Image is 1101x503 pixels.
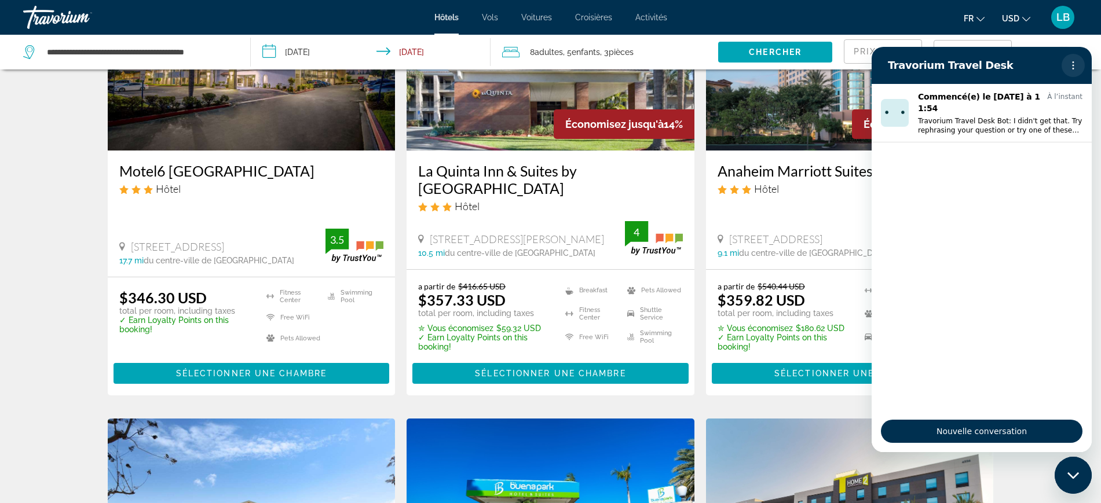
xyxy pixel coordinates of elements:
a: Hôtels [434,13,459,22]
a: Sélectionner une chambre [712,366,988,379]
li: Shuttle Service [859,328,920,346]
span: Hôtel [455,200,480,212]
a: Anaheim Marriott Suites [718,162,982,179]
del: $416.65 USD [458,281,506,291]
span: Adultes [535,47,563,57]
p: total per room, including taxes [718,309,850,318]
span: [STREET_ADDRESS][PERSON_NAME] [430,233,604,245]
li: Free WiFi [559,328,621,346]
span: ✮ Vous économisez [718,324,793,333]
button: Change currency [1002,10,1030,27]
p: ✓ Earn Loyalty Points on this booking! [718,333,850,351]
button: Chercher [718,42,832,63]
a: Motel6 [GEOGRAPHIC_DATA] [119,162,384,179]
div: 14% [554,109,694,139]
span: 17.7 mi [119,256,144,265]
span: Économisez jusqu'à [565,118,664,130]
button: Check-in date: Jan 30, 2026 Check-out date: Feb 2, 2026 [251,35,490,69]
span: , 5 [563,44,600,60]
iframe: Fenêtre de messagerie [872,47,1092,452]
a: Activités [635,13,667,22]
span: pièces [609,47,634,57]
button: User Menu [1048,5,1078,30]
p: ✓ Earn Loyalty Points on this booking! [418,333,551,351]
a: Vols [482,13,498,22]
li: Swimming Pool [621,328,683,346]
span: du centre-ville de [GEOGRAPHIC_DATA] [445,248,595,258]
li: Swimming Pool [322,289,383,304]
span: Hôtel [754,182,779,195]
a: Sélectionner une chambre [114,366,390,379]
span: fr [964,14,974,23]
div: 3 star Hotel [718,182,982,195]
div: 3.5 [325,233,349,247]
ins: $357.33 USD [418,291,506,309]
span: 8 [530,44,563,60]
li: Fitness Center [859,281,920,299]
span: Enfants [572,47,600,57]
li: Free WiFi [261,310,322,325]
a: Travorium [23,2,139,32]
li: Shuttle Service [621,305,683,322]
a: Sélectionner une chambre [412,366,689,379]
span: Carte [1023,44,1049,60]
div: 3 star Hotel [119,182,384,195]
div: 4 [625,225,648,239]
p: total per room, including taxes [119,306,252,315]
ins: $359.82 USD [718,291,805,309]
span: ✮ Vous économisez [418,324,493,333]
span: Prix le plus bas [854,47,945,56]
a: Croisières [575,13,612,22]
p: ✓ Earn Loyalty Points on this booking! [119,315,252,334]
li: Breakfast [559,281,621,299]
span: du centre-ville de [GEOGRAPHIC_DATA] [144,256,294,265]
ins: $346.30 USD [119,289,207,306]
button: Filter [934,39,1012,65]
span: Chercher [749,47,802,57]
span: Hôtel [156,182,181,195]
button: Sélectionner une chambre [712,363,988,384]
button: Sélectionner une chambre [412,363,689,384]
iframe: Bouton de lancement de la fenêtre de messagerie, conversation en cours [1055,457,1092,494]
li: Pets Allowed [261,331,322,346]
a: La Quinta Inn & Suites by [GEOGRAPHIC_DATA] [418,162,683,197]
li: Pets Allowed [859,305,920,322]
span: Sélectionner une chambre [774,369,925,378]
span: du centre-ville de [GEOGRAPHIC_DATA] [739,248,890,258]
button: Change language [964,10,985,27]
div: 3 star Hotel [418,200,683,212]
li: Pets Allowed [621,281,683,299]
span: USD [1002,14,1019,23]
mat-select: Sort by [854,45,912,58]
li: Fitness Center [261,289,322,304]
li: Fitness Center [559,305,621,322]
span: [STREET_ADDRESS] [729,233,822,245]
span: a partir de [418,281,455,291]
p: total per room, including taxes [418,309,551,318]
span: Économisez jusqu'à [864,118,962,130]
span: 10.5 mi [418,248,445,258]
span: Sélectionner une chambre [176,369,327,378]
span: Sélectionner une chambre [475,369,626,378]
span: , 3 [600,44,634,60]
img: trustyou-badge.svg [325,229,383,263]
p: $180.62 USD [718,324,850,333]
button: Sélectionner une chambre [114,363,390,384]
a: Voitures [521,13,552,22]
div: 33% [852,109,993,139]
span: 9.1 mi [718,248,739,258]
del: $540.44 USD [758,281,805,291]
